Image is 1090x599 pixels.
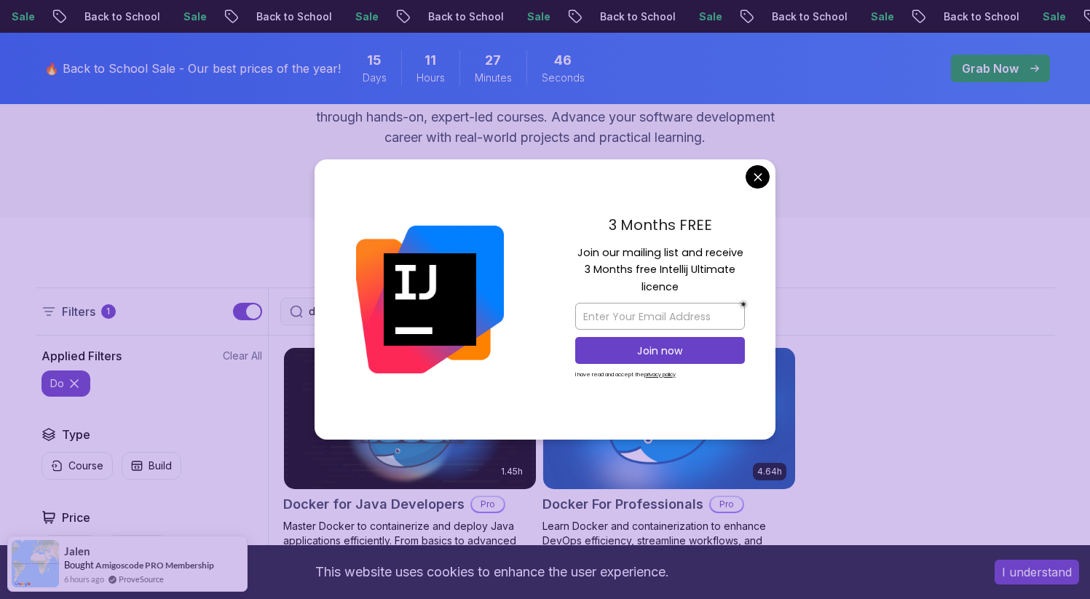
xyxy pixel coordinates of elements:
p: Sale [668,9,715,24]
p: Sale [325,9,371,24]
span: Seconds [542,71,585,85]
p: Sale [840,9,887,24]
p: Back to School [913,9,1012,24]
p: Back to School [398,9,497,24]
p: 4.64h [757,466,782,477]
p: Back to School [569,9,668,24]
img: provesource social proof notification image [12,540,59,587]
p: Back to School [741,9,840,24]
p: Filters [62,303,95,320]
p: Pro [472,497,504,512]
span: 15 Days [367,50,382,71]
div: This website uses cookies to enhance the user experience. [11,556,973,588]
button: Course [42,452,113,480]
p: Learn Docker and containerization to enhance DevOps efficiency, streamline workflows, and improve... [542,519,796,563]
button: Free [106,535,168,563]
p: Course [68,459,103,473]
h2: Price [62,509,90,526]
p: Sale [497,9,543,24]
span: Days [363,71,387,85]
span: 11 Hours [424,50,436,71]
span: Minutes [475,71,512,85]
p: 🔥 Back to School Sale - Our best prices of the year! [44,60,341,77]
p: 1 [106,306,110,317]
p: Pro [711,497,743,512]
input: Search Java, React, Spring boot ... [309,304,620,319]
button: Build [122,452,181,480]
p: do [50,376,64,391]
h2: Applied Filters [42,347,122,365]
p: Back to School [226,9,325,24]
span: Bought [64,559,94,571]
button: Accept cookies [995,560,1079,584]
span: 27 Minutes [485,50,501,71]
span: 46 Seconds [554,50,572,71]
button: Pro [42,535,98,563]
img: Docker for Java Developers card [284,348,536,489]
p: 1.45h [501,466,523,477]
p: Sale [153,9,200,24]
p: Back to School [54,9,153,24]
p: Master in-demand skills like Java, Spring Boot, DevOps, React, and more through hands-on, expert-... [301,87,790,148]
a: Docker For Professionals card4.64hDocker For ProfessionalsProLearn Docker and containerization to... [542,347,796,563]
h2: Type [62,426,90,443]
h2: Docker For Professionals [542,494,703,515]
p: Build [149,459,172,473]
a: Amigoscode PRO Membership [95,560,214,571]
span: Hours [416,71,445,85]
button: do [42,370,90,397]
a: Docker for Java Developers card1.45hDocker for Java DevelopersProMaster Docker to containerize an... [283,347,537,577]
span: 6 hours ago [64,573,104,585]
span: Jalen [64,545,90,558]
button: Clear All [223,349,262,363]
p: Sale [1012,9,1059,24]
h2: Docker for Java Developers [283,494,465,515]
p: Master Docker to containerize and deploy Java applications efficiently. From basics to advanced J... [283,519,537,577]
p: Grab Now [962,60,1019,77]
a: ProveSource [119,573,164,585]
